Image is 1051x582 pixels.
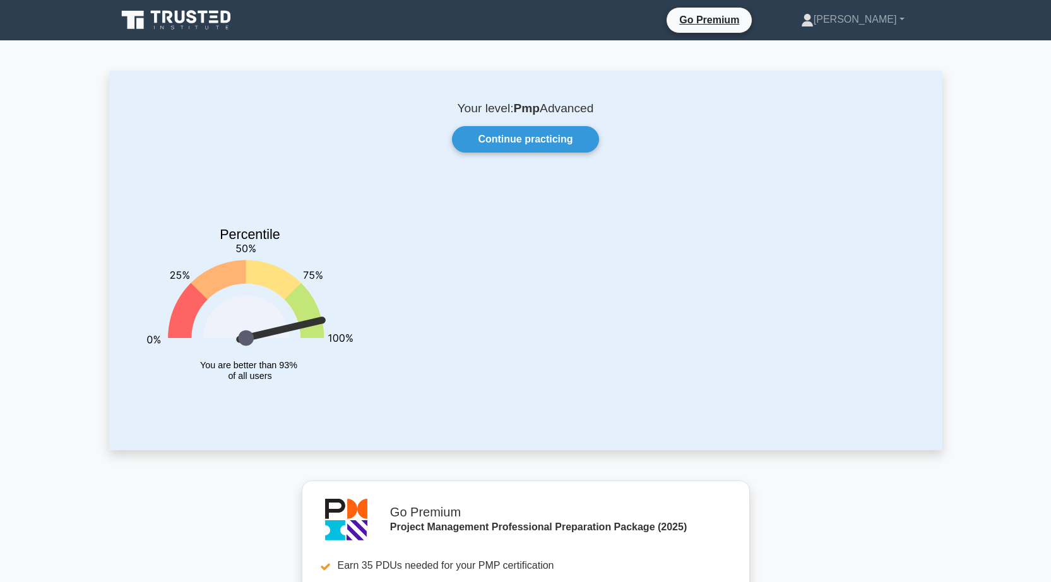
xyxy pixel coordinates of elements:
tspan: You are better than 93% [200,360,297,370]
a: [PERSON_NAME] [771,7,935,32]
p: Your level: Advanced [140,101,912,116]
tspan: of all users [228,371,271,381]
b: Pmp [513,102,540,115]
a: Go Premium [672,12,747,28]
text: Percentile [220,227,280,242]
a: Continue practicing [452,126,598,153]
